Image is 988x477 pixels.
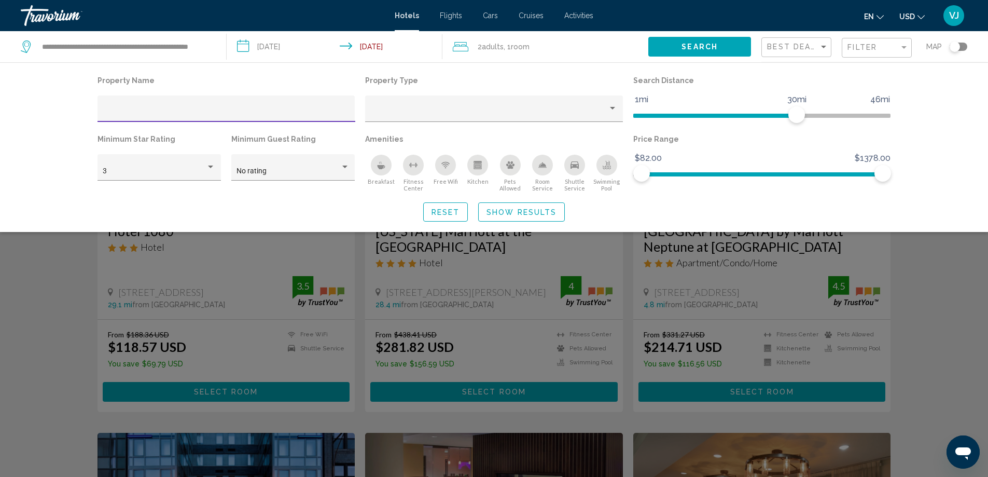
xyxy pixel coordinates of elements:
button: Filter [842,37,912,59]
span: Swimming Pool [591,178,623,192]
p: Price Range [633,132,891,146]
button: Change language [864,9,884,24]
span: No rating [236,167,267,175]
a: Cruises [519,11,544,20]
button: Free Wifi [429,154,462,192]
a: Cars [483,11,498,20]
p: Search Distance [633,73,891,88]
span: VJ [949,10,959,21]
button: Breakfast [365,154,397,192]
button: Change currency [899,9,925,24]
button: Toggle map [942,42,967,51]
span: Breakfast [368,178,395,185]
p: Property Type [365,73,623,88]
a: Activities [564,11,593,20]
div: Hotel Filters [92,73,896,192]
span: Show Results [486,208,556,216]
span: Best Deals [767,43,822,51]
span: Adults [482,43,504,51]
span: 2 [478,39,504,54]
mat-select: Sort by [767,43,828,52]
span: 30mi [786,92,808,107]
button: Search [648,37,751,56]
button: Travelers: 2 adults, 0 children [442,31,648,62]
span: Fitness Center [397,178,429,192]
button: User Menu [940,5,967,26]
span: Search [681,43,718,51]
span: 46mi [869,92,892,107]
span: 1mi [633,92,650,107]
button: Kitchen [462,154,494,192]
span: $1378.00 [853,151,892,166]
button: Room Service [526,154,559,192]
span: , 1 [504,39,530,54]
p: Amenities [365,132,623,146]
span: $82.00 [633,151,663,166]
span: en [864,12,874,21]
iframe: Button to launch messaging window [947,435,980,469]
p: Property Name [98,73,355,88]
button: Check-in date: Aug 11, 2025 Check-out date: Aug 12, 2025 [227,31,443,62]
button: Shuttle Service [559,154,591,192]
span: Pets Allowed [494,178,526,192]
p: Minimum Star Rating [98,132,221,146]
mat-select: Property type [371,108,618,117]
span: Map [926,39,942,54]
a: Hotels [395,11,419,20]
button: Fitness Center [397,154,429,192]
a: Flights [440,11,462,20]
span: Kitchen [467,178,489,185]
span: Shuttle Service [559,178,591,192]
button: Reset [423,202,468,222]
span: Filter [847,43,877,51]
span: USD [899,12,915,21]
span: Free Wifi [434,178,458,185]
span: 3 [103,167,107,175]
span: Room Service [526,178,559,192]
button: Pets Allowed [494,154,526,192]
span: Reset [432,208,460,216]
span: Room [511,43,530,51]
a: Travorium [21,5,384,26]
button: Swimming Pool [591,154,623,192]
p: Minimum Guest Rating [231,132,355,146]
button: Show Results [478,202,565,222]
